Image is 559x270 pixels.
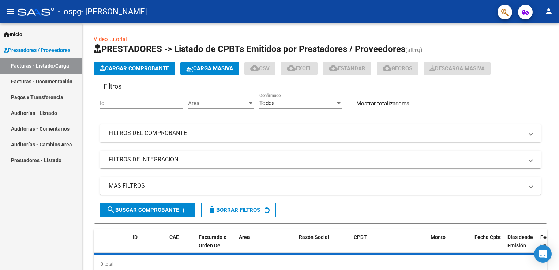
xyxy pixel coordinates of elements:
mat-expansion-panel-header: FILTROS DEL COMPROBANTE [100,124,541,142]
mat-panel-title: FILTROS DEL COMPROBANTE [109,129,524,137]
datatable-header-cell: CAE [166,229,196,262]
mat-icon: cloud_download [329,64,338,72]
button: Cargar Comprobante [94,62,175,75]
span: Borrar Filtros [207,207,260,213]
mat-panel-title: FILTROS DE INTEGRACION [109,155,524,164]
datatable-header-cell: Razón Social [296,229,351,262]
span: ID [133,234,138,240]
button: Descarga Masiva [424,62,491,75]
span: - [PERSON_NAME] [81,4,147,20]
button: Borrar Filtros [201,203,276,217]
app-download-masive: Descarga masiva de comprobantes (adjuntos) [424,62,491,75]
mat-icon: search [106,205,115,214]
span: Carga Masiva [186,65,233,72]
mat-panel-title: MAS FILTROS [109,182,524,190]
span: Mostrar totalizadores [356,99,409,108]
mat-icon: delete [207,205,216,214]
mat-expansion-panel-header: FILTROS DE INTEGRACION [100,151,541,168]
mat-expansion-panel-header: MAS FILTROS [100,177,541,195]
span: Area [188,100,247,106]
span: (alt+q) [405,46,423,53]
datatable-header-cell: Area [236,229,285,262]
h3: Filtros [100,81,125,91]
button: CSV [244,62,275,75]
span: Monto [431,234,446,240]
span: Estandar [329,65,365,72]
div: Open Intercom Messenger [534,245,552,263]
button: Estandar [323,62,371,75]
span: PRESTADORES -> Listado de CPBTs Emitidos por Prestadores / Proveedores [94,44,405,54]
datatable-header-cell: Facturado x Orden De [196,229,236,262]
span: Razón Social [299,234,329,240]
span: Fecha Cpbt [474,234,501,240]
span: EXCEL [287,65,312,72]
span: Cargar Comprobante [100,65,169,72]
mat-icon: cloud_download [287,64,296,72]
span: Buscar Comprobante [106,207,179,213]
span: CSV [250,65,270,72]
datatable-header-cell: ID [130,229,166,262]
span: Area [239,234,250,240]
mat-icon: menu [6,7,15,16]
mat-icon: cloud_download [250,64,259,72]
datatable-header-cell: Fecha Cpbt [472,229,504,262]
button: Gecros [377,62,418,75]
a: Video tutorial [94,36,127,42]
span: Prestadores / Proveedores [4,46,70,54]
button: Carga Masiva [180,62,239,75]
datatable-header-cell: CPBT [351,229,428,262]
datatable-header-cell: Monto [428,229,472,262]
mat-icon: person [544,7,553,16]
span: Descarga Masiva [429,65,485,72]
span: - ospg [58,4,81,20]
span: CPBT [354,234,367,240]
datatable-header-cell: Días desde Emisión [504,229,537,262]
button: Buscar Comprobante [100,203,195,217]
span: Inicio [4,30,22,38]
button: EXCEL [281,62,318,75]
span: Gecros [383,65,412,72]
span: Días desde Emisión [507,234,533,248]
span: Todos [259,100,275,106]
span: Facturado x Orden De [199,234,226,248]
mat-icon: cloud_download [383,64,391,72]
span: CAE [169,234,179,240]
